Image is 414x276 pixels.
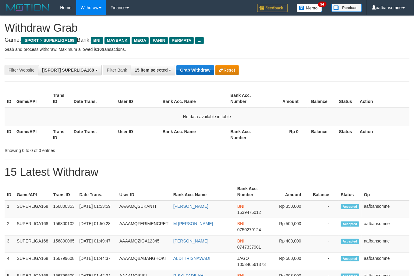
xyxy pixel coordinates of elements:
[331,4,362,12] img: panduan.png
[338,183,362,200] th: Status
[77,200,117,218] td: [DATE] 01:53:59
[228,126,264,143] th: Bank Acc. Number
[237,210,261,215] span: Copy 1539475012 to clipboard
[51,235,77,253] td: 156800065
[171,183,235,200] th: Bank Acc. Name
[237,204,244,209] span: BNI
[297,4,322,12] img: Button%20Memo.svg
[341,204,359,209] span: Accepted
[51,183,77,200] th: Trans ID
[310,183,338,200] th: Balance
[310,235,338,253] td: -
[14,235,51,253] td: SUPERLIGA168
[116,90,160,107] th: User ID
[5,3,51,12] img: MOTION_logo.png
[270,200,310,218] td: Rp 350,000
[237,221,244,226] span: BNI
[5,65,38,75] div: Filter Website
[270,253,310,270] td: Rp 500,000
[237,256,249,261] span: JAGO
[173,204,208,209] a: [PERSON_NAME]
[228,90,264,107] th: Bank Acc. Number
[5,90,14,107] th: ID
[77,253,117,270] td: [DATE] 01:44:37
[341,256,359,261] span: Accepted
[5,235,14,253] td: 3
[150,37,168,44] span: PANIN
[160,90,228,107] th: Bank Acc. Name
[51,218,77,235] td: 156800102
[14,253,51,270] td: SUPERLIGA168
[51,253,77,270] td: 156799608
[341,221,359,227] span: Accepted
[270,183,310,200] th: Amount
[362,200,409,218] td: aafbansomne
[237,262,266,267] span: Copy 105346561373 to clipboard
[5,126,14,143] th: ID
[97,47,102,52] strong: 10
[237,239,244,243] span: BNI
[5,166,409,178] h1: 15 Latest Withdraw
[91,37,103,44] span: BNI
[42,68,94,73] span: [ISPORT] SUPERLIGA168
[176,65,214,75] button: Grab Withdraw
[237,227,261,232] span: Copy 0750279124 to clipboard
[362,253,409,270] td: aafbansomne
[14,200,51,218] td: SUPERLIGA168
[77,218,117,235] td: [DATE] 01:50:28
[160,126,228,143] th: Bank Acc. Name
[77,235,117,253] td: [DATE] 01:49:47
[38,65,101,75] button: [ISPORT] SUPERLIGA168
[14,90,51,107] th: Game/API
[116,126,160,143] th: User ID
[310,253,338,270] td: -
[235,183,270,200] th: Bank Acc. Number
[14,218,51,235] td: SUPERLIGA168
[5,183,14,200] th: ID
[257,4,288,12] img: Feedback.jpg
[117,218,171,235] td: AAAAMQFERIMENCRET
[131,65,175,75] button: 15 item selected
[5,22,409,34] h1: Withdraw Grab
[270,235,310,253] td: Rp 400,000
[51,90,71,107] th: Trans ID
[173,256,211,261] a: ALDI TRISNAWADI
[117,253,171,270] td: AAAAMQBABANGHOKI
[77,183,117,200] th: Date Trans.
[310,218,338,235] td: -
[362,235,409,253] td: aafbansomne
[237,245,261,249] span: Copy 0747337901 to clipboard
[5,218,14,235] td: 2
[362,218,409,235] td: aafbansomne
[5,145,168,154] div: Showing 0 to 0 of 0 entries
[135,68,168,73] span: 15 item selected
[14,183,51,200] th: Game/API
[51,126,71,143] th: Trans ID
[215,65,239,75] button: Reset
[337,90,357,107] th: Status
[104,37,130,44] span: MAYBANK
[5,37,409,43] h4: Game: Bank:
[117,235,171,253] td: AAAAMQZIGA12345
[5,200,14,218] td: 1
[117,183,171,200] th: User ID
[21,37,77,44] span: ISPORT > SUPERLIGA168
[5,107,409,126] td: No data available in table
[71,126,116,143] th: Date Trans.
[270,218,310,235] td: Rp 500,000
[169,37,194,44] span: PERMATA
[337,126,357,143] th: Status
[14,126,51,143] th: Game/API
[71,90,116,107] th: Date Trans.
[264,90,308,107] th: Amount
[117,200,171,218] td: AAAAMQSUKANTI
[362,183,409,200] th: Op
[132,37,149,44] span: MEGA
[310,200,338,218] td: -
[308,126,337,143] th: Balance
[5,46,409,52] p: Grab and process withdraw. Maximum allowed is transactions.
[173,239,208,243] a: [PERSON_NAME]
[357,90,409,107] th: Action
[173,221,213,226] a: M [PERSON_NAME]
[318,2,326,7] span: 34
